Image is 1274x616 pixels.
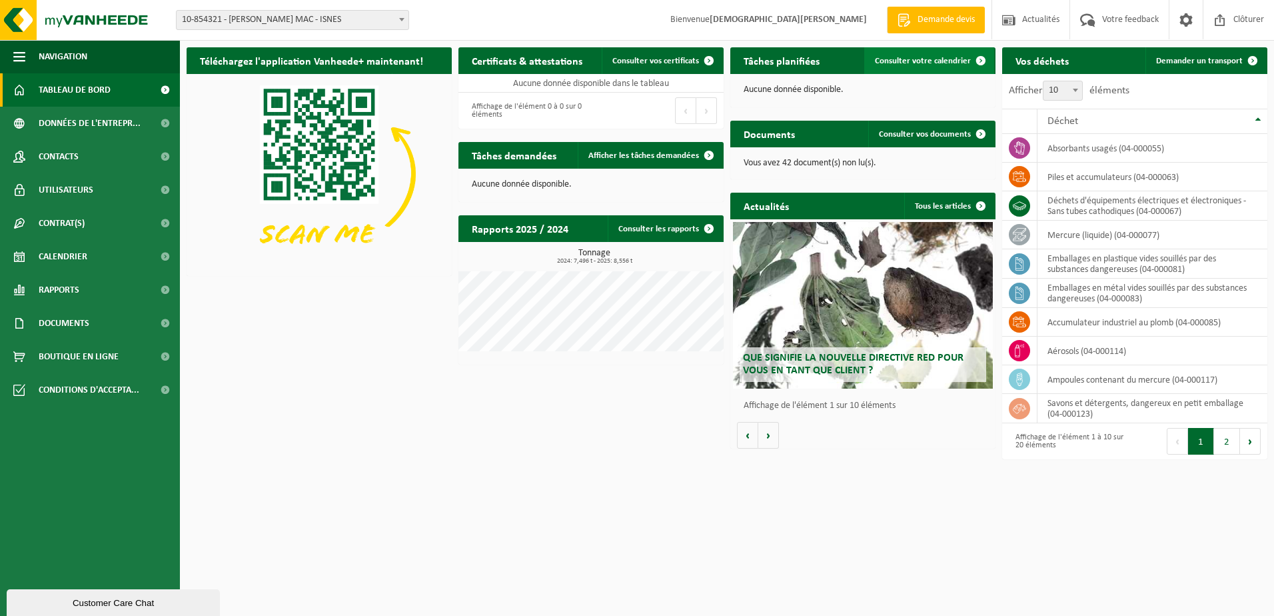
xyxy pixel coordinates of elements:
[176,10,409,30] span: 10-854321 - ELIA CRÉALYS MAC - ISNES
[458,47,596,73] h2: Certificats & attestations
[458,215,582,241] h2: Rapports 2025 / 2024
[588,151,699,160] span: Afficher les tâches demandées
[39,173,93,207] span: Utilisateurs
[887,7,985,33] a: Demande devis
[737,422,758,449] button: Vorige
[39,107,141,140] span: Données de l'entrepr...
[758,422,779,449] button: Volgende
[7,587,223,616] iframe: chat widget
[39,207,85,240] span: Contrat(s)
[675,97,696,124] button: Previous
[879,130,971,139] span: Consulter vos documents
[1037,163,1267,191] td: Piles et accumulateurs (04-000063)
[612,57,699,65] span: Consulter vos certificats
[177,11,408,29] span: 10-854321 - ELIA CRÉALYS MAC - ISNES
[1037,134,1267,163] td: absorbants usagés (04-000055)
[608,215,722,242] a: Consulter les rapports
[465,249,724,265] h3: Tonnage
[1009,427,1128,456] div: Affichage de l'élément 1 à 10 sur 20 éléments
[1188,428,1214,455] button: 1
[187,74,452,273] img: Download de VHEPlus App
[458,74,724,93] td: Aucune donnée disponible dans le tableau
[864,47,994,74] a: Consulter votre calendrier
[39,140,79,173] span: Contacts
[39,73,111,107] span: Tableau de bord
[472,180,710,189] p: Aucune donnée disponible.
[39,340,119,373] span: Boutique en ligne
[1037,365,1267,394] td: ampoules contenant du mercure (04-000117)
[39,240,87,273] span: Calendrier
[904,193,994,219] a: Tous les articles
[39,40,87,73] span: Navigation
[1037,337,1267,365] td: aérosols (04-000114)
[710,15,867,25] strong: [DEMOGRAPHIC_DATA][PERSON_NAME]
[187,47,436,73] h2: Téléchargez l'application Vanheede+ maintenant!
[733,222,993,389] a: Que signifie la nouvelle directive RED pour vous en tant que client ?
[743,353,963,376] span: Que signifie la nouvelle directive RED pour vous en tant que client ?
[465,258,724,265] span: 2024: 7,496 t - 2025: 8,556 t
[1047,116,1078,127] span: Déchet
[602,47,722,74] a: Consulter vos certificats
[744,159,982,168] p: Vous avez 42 document(s) non lu(s).
[1214,428,1240,455] button: 2
[1156,57,1243,65] span: Demander un transport
[1167,428,1188,455] button: Previous
[1240,428,1261,455] button: Next
[1043,81,1083,101] span: 10
[1037,308,1267,337] td: accumulateur industriel au plomb (04-000085)
[1037,221,1267,249] td: mercure (liquide) (04-000077)
[1037,191,1267,221] td: déchets d'équipements électriques et électroniques - Sans tubes cathodiques (04-000067)
[696,97,717,124] button: Next
[465,96,584,125] div: Affichage de l'élément 0 à 0 sur 0 éléments
[578,142,722,169] a: Afficher les tâches demandées
[39,373,139,407] span: Conditions d'accepta...
[730,47,833,73] h2: Tâches planifiées
[39,307,89,340] span: Documents
[458,142,570,168] h2: Tâches demandées
[744,85,982,95] p: Aucune donnée disponible.
[1002,47,1082,73] h2: Vos déchets
[1145,47,1266,74] a: Demander un transport
[868,121,994,147] a: Consulter vos documents
[1043,81,1082,100] span: 10
[1037,279,1267,308] td: emballages en métal vides souillés par des substances dangereuses (04-000083)
[875,57,971,65] span: Consulter votre calendrier
[1037,249,1267,279] td: emballages en plastique vides souillés par des substances dangereuses (04-000081)
[1037,394,1267,423] td: savons et détergents, dangereux en petit emballage (04-000123)
[1009,85,1129,96] label: Afficher éléments
[39,273,79,307] span: Rapports
[730,121,808,147] h2: Documents
[914,13,978,27] span: Demande devis
[744,401,989,411] p: Affichage de l'élément 1 sur 10 éléments
[730,193,802,219] h2: Actualités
